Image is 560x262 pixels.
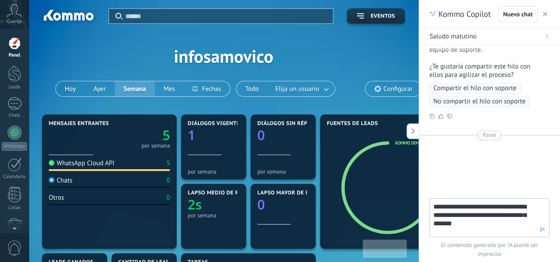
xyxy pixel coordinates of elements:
[188,195,202,213] text: 2s
[2,113,27,118] div: Chats
[483,131,496,140] span: Panel
[257,121,320,127] span: Diálogos sin réplica
[257,126,265,144] text: 0
[49,160,54,166] img: WhatsApp Cloud API
[49,177,54,183] img: Chats
[188,168,239,175] div: por semana
[429,241,549,258] span: El contenido generado por IA puede ser impreciso
[257,168,309,175] div: por semana
[141,144,170,148] div: por semana
[56,81,85,96] button: Hoy
[419,29,560,45] button: Saludo matutino
[2,142,27,151] div: WhatsApp
[49,121,109,127] span: Mensajes entrantes
[429,62,539,79] p: ¿Te gustaría compartir este hilo con ellos para agilizar el proceso?
[433,97,525,106] span: No compartir el hilo con soporte
[383,85,413,93] span: Configurar
[433,84,517,93] span: Compartir el hilo con soporte
[155,81,184,96] button: Mes
[166,176,170,185] div: 0
[257,195,265,213] text: 0
[347,8,405,24] button: Eventos
[371,13,395,19] span: Eventos
[7,19,22,25] span: Cuenta
[2,205,27,211] div: Listas
[268,81,335,96] button: Elija un usuario
[109,126,170,144] a: 5
[49,159,115,167] div: WhatsApp Cloud API
[49,194,64,202] div: Otros
[2,174,27,180] div: Calendario
[85,81,115,96] button: Ayer
[188,126,195,144] text: 1
[274,83,321,95] span: Elija un usuario
[49,176,73,185] div: Chats
[503,11,533,17] span: Nuevo chat
[498,6,537,22] button: Nuevo chat
[2,53,27,58] div: Panel
[236,81,268,96] button: Todo
[327,121,378,127] span: Fuentes de leads
[115,81,155,96] button: Semana
[162,126,170,144] text: 5
[429,96,529,107] button: No compartir el hilo con soporte
[438,9,490,19] span: Kommo Copilot
[188,212,239,219] div: por semana
[166,194,170,202] div: 0
[395,140,422,146] a: Kommo Demo
[188,121,243,127] span: Diálogos vigentes
[429,83,521,94] button: Compartir el hilo con soporte
[257,190,328,196] span: Lapso mayor de réplica
[184,81,229,96] button: Fechas
[188,190,258,196] span: Lapso medio de réplica
[429,32,476,41] span: Saludo matutino
[2,84,27,90] div: Leads
[166,159,170,167] div: 5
